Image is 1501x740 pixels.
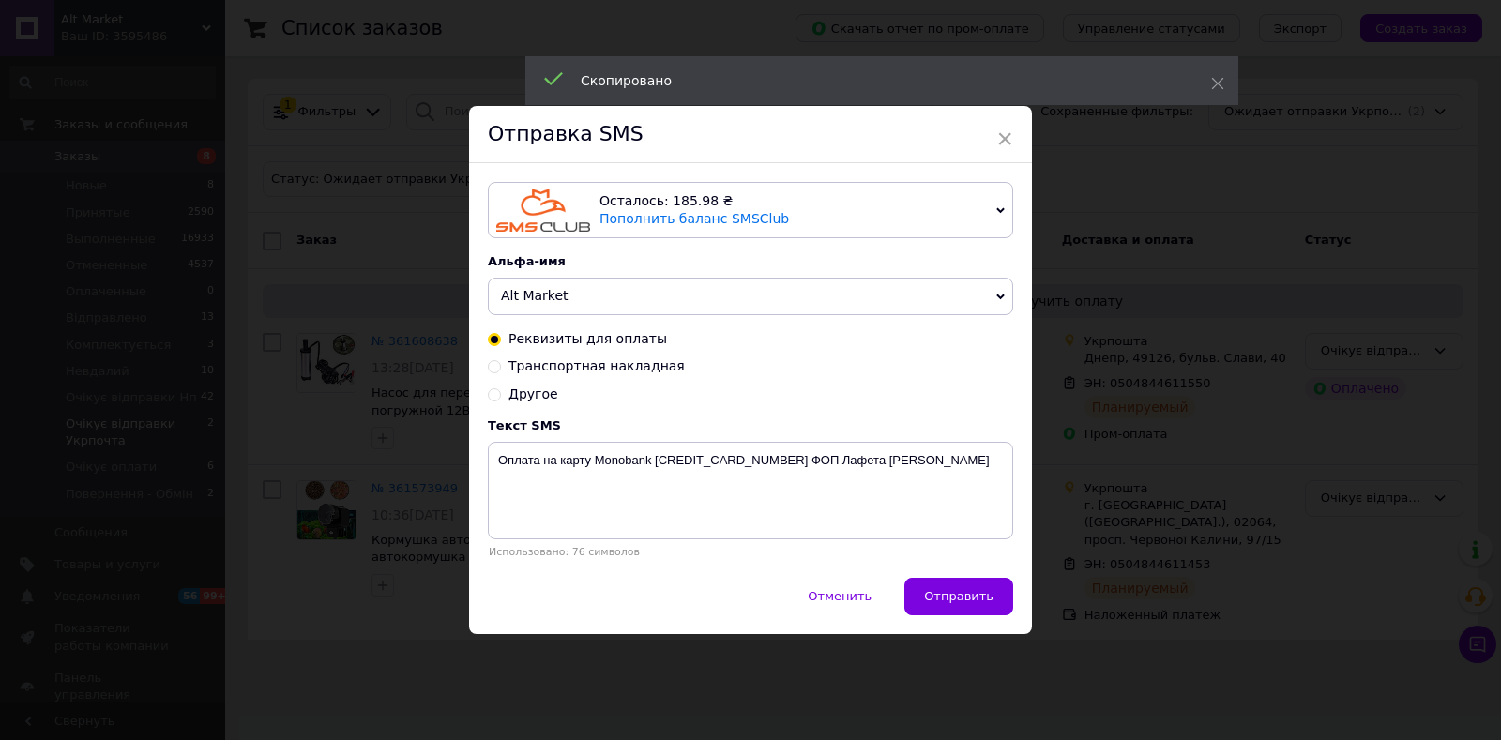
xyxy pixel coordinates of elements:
[808,589,872,603] span: Отменить
[996,123,1013,155] span: ×
[788,578,891,615] button: Отменить
[581,71,1164,90] div: Скопировано
[488,442,1013,539] textarea: Оплата на карту Monobank [CREDIT_CARD_NUMBER] ФОП Лафета [PERSON_NAME]
[508,331,667,346] span: Реквизиты для оплаты
[469,106,1032,163] div: Отправка SMS
[599,211,789,226] a: Пополнить баланс SMSClub
[501,288,569,303] span: Alt Market
[508,386,558,401] span: Другое
[488,418,1013,432] div: Текст SMS
[924,589,993,603] span: Отправить
[508,358,685,373] span: Транспортная накладная
[904,578,1013,615] button: Отправить
[488,254,566,268] span: Альфа-имя
[488,546,1013,558] div: Использовано: 76 символов
[599,192,989,211] div: Осталось: 185.98 ₴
